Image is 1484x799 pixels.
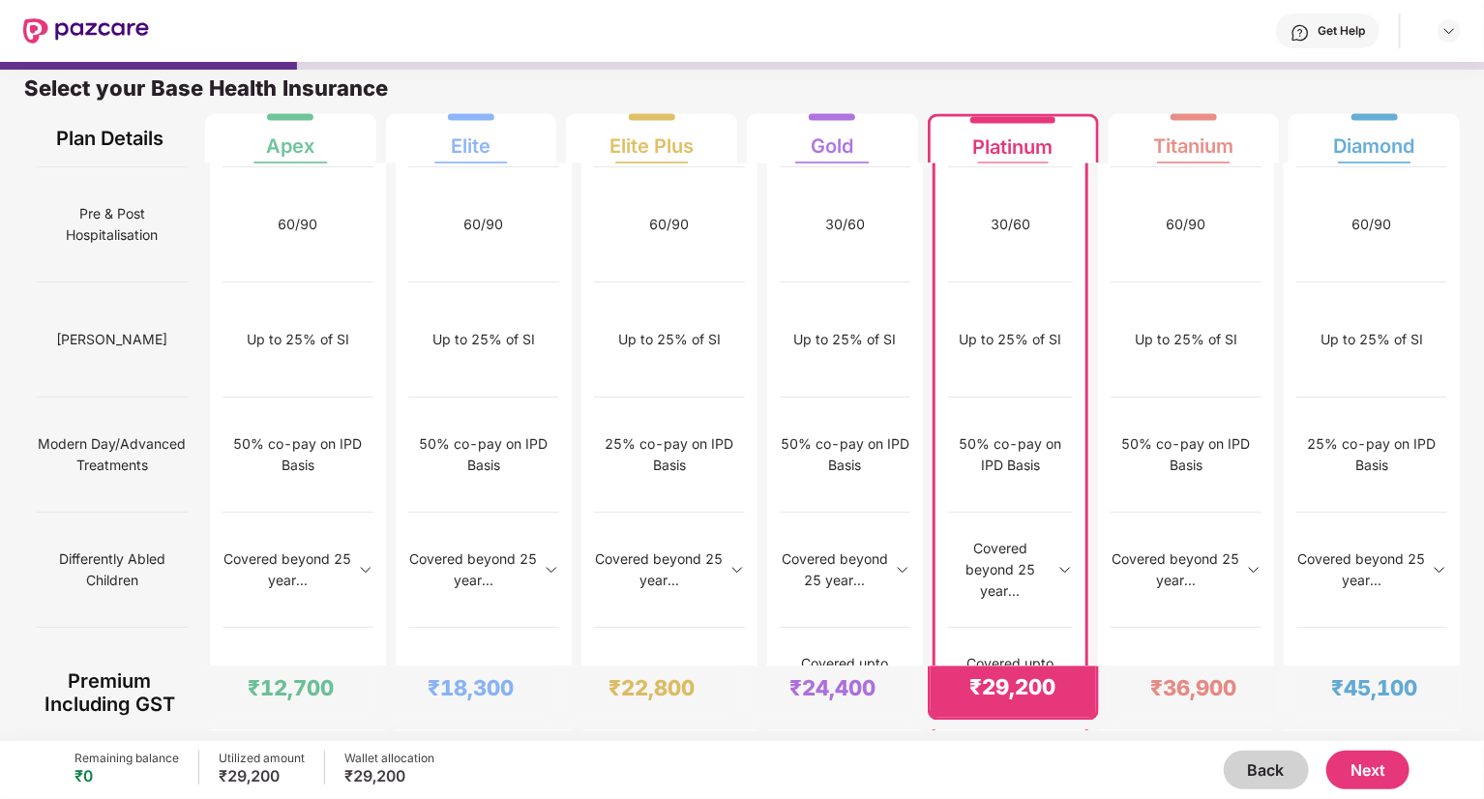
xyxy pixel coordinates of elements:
[1331,675,1417,702] div: ₹45,100
[594,548,725,591] div: Covered beyond 25 year...
[895,562,910,577] img: svg+xml;base64,PHN2ZyBpZD0iRHJvcGRvd24tMzJ4MzIiIHhtbG5zPSJodHRwOi8vd3d3LnczLm9yZy8yMDAwL3N2ZyIgd2...
[408,664,559,706] div: Covered upto ₹5,000 per claim on IPD basis
[618,329,721,350] div: Up to 25% of SI
[1321,329,1423,350] div: Up to 25% of SI
[1111,548,1241,591] div: Covered beyond 25 year...
[1057,562,1073,577] img: svg+xml;base64,PHN2ZyBpZD0iRHJvcGRvd24tMzJ4MzIiIHhtbG5zPSJodHRwOi8vd3d3LnczLm9yZy8yMDAwL3N2ZyIgd2...
[1334,120,1415,159] div: Diamond
[1352,214,1392,235] div: 60/90
[1150,675,1236,702] div: ₹36,900
[1153,120,1233,159] div: Titanium
[24,75,1460,114] div: Select your Base Health Insurance
[1441,23,1457,39] img: svg+xml;base64,PHN2ZyBpZD0iRHJvcGRvd24tMzJ4MzIiIHhtbG5zPSJodHRwOi8vd3d3LnczLm9yZy8yMDAwL3N2ZyIgd2...
[960,329,1062,350] div: Up to 25% of SI
[1296,433,1447,476] div: 25% co-pay on IPD Basis
[1246,562,1261,577] img: svg+xml;base64,PHN2ZyBpZD0iRHJvcGRvd24tMzJ4MzIiIHhtbG5zPSJodHRwOi8vd3d3LnczLm9yZy8yMDAwL3N2ZyIgd2...
[23,18,149,44] img: New Pazcare Logo
[608,675,695,702] div: ₹22,800
[948,433,1073,476] div: 50% co-pay on IPD Basis
[1111,433,1261,476] div: 50% co-pay on IPD Basis
[223,433,373,476] div: 50% co-pay on IPD Basis
[970,674,1056,701] div: ₹29,200
[279,214,318,235] div: 60/90
[973,121,1054,160] div: Platinum
[247,329,349,350] div: Up to 25% of SI
[780,548,890,591] div: Covered beyond 25 year...
[358,562,373,577] img: svg+xml;base64,PHN2ZyBpZD0iRHJvcGRvd24tMzJ4MzIiIHhtbG5zPSJodHRwOi8vd3d3LnczLm9yZy8yMDAwL3N2ZyIgd2...
[37,114,183,163] div: Plan Details
[544,562,559,577] img: svg+xml;base64,PHN2ZyBpZD0iRHJvcGRvd24tMzJ4MzIiIHhtbG5zPSJodHRwOi8vd3d3LnczLm9yZy8yMDAwL3N2ZyIgd2...
[37,426,188,484] span: Modern Day/Advanced Treatments
[1296,548,1427,591] div: Covered beyond 25 year...
[464,214,504,235] div: 60/90
[825,214,865,235] div: 30/60
[1326,751,1410,789] button: Next
[729,562,745,577] img: svg+xml;base64,PHN2ZyBpZD0iRHJvcGRvd24tMzJ4MzIiIHhtbG5zPSJodHRwOi8vd3d3LnczLm9yZy8yMDAwL3N2ZyIgd2...
[37,195,188,253] span: Pre & Post Hospitalisation
[223,548,353,591] div: Covered beyond 25 year...
[1135,329,1237,350] div: Up to 25% of SI
[811,120,853,159] div: Gold
[37,541,188,599] span: Differently Abled Children
[248,675,334,702] div: ₹12,700
[1318,23,1365,39] div: Get Help
[408,548,539,591] div: Covered beyond 25 year...
[594,433,745,476] div: 25% co-pay on IPD Basis
[408,433,559,476] div: 50% co-pay on IPD Basis
[37,666,183,721] div: Premium Including GST
[432,329,535,350] div: Up to 25% of SI
[794,329,897,350] div: Up to 25% of SI
[948,538,1053,602] div: Covered beyond 25 year...
[1432,562,1447,577] img: svg+xml;base64,PHN2ZyBpZD0iRHJvcGRvd24tMzJ4MzIiIHhtbG5zPSJodHRwOi8vd3d3LnczLm9yZy8yMDAwL3N2ZyIgd2...
[266,120,314,159] div: Apex
[948,653,1073,717] div: Covered upto ₹5,000 per claim on IPD basis
[650,214,690,235] div: 60/90
[1111,664,1261,706] div: Covered upto ₹5,000 per claim on IPD basis
[219,766,305,785] div: ₹29,200
[57,321,168,358] span: [PERSON_NAME]
[74,751,179,766] div: Remaining balance
[609,120,694,159] div: Elite Plus
[344,766,434,785] div: ₹29,200
[74,766,179,785] div: ₹0
[451,120,490,159] div: Elite
[780,653,910,717] div: Covered upto ₹5,000 per claim on IPD basis
[991,214,1030,235] div: 30/60
[219,751,305,766] div: Utilized amount
[780,433,910,476] div: 50% co-pay on IPD Basis
[428,675,514,702] div: ₹18,300
[223,664,373,706] div: Covered upto ₹5,000 per claim on IPD basis
[789,675,876,702] div: ₹24,400
[344,751,434,766] div: Wallet allocation
[1167,214,1206,235] div: 60/90
[1291,23,1310,43] img: svg+xml;base64,PHN2ZyBpZD0iSGVscC0zMngzMiIgeG1sbnM9Imh0dHA6Ly93d3cudzMub3JnLzIwMDAvc3ZnIiB3aWR0aD...
[1296,664,1447,706] div: Covered upto ₹5,000 per claim on IPD basis
[1224,751,1309,789] button: Back
[594,664,745,706] div: Covered upto ₹5,000 per claim on IPD basis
